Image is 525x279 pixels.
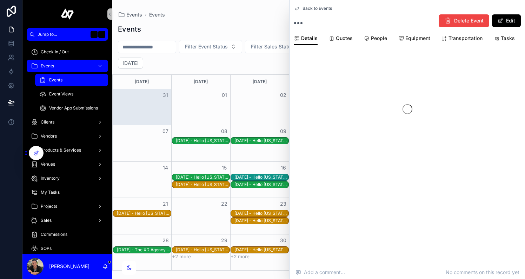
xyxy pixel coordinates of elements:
[49,91,73,97] span: Event Views
[176,138,230,144] div: 9/8/2025 - Hello Florida - Orlando - Hyatt Regency - Orlando - recD7AzidpB8Q7XqY
[27,116,108,128] a: Clients
[173,75,229,89] div: [DATE]
[448,35,483,42] span: Transportation
[41,190,60,195] span: My Tasks
[99,32,105,37] span: K
[398,32,430,46] a: Equipment
[117,210,171,217] div: 9/21/2025 - Hello Florida - Orlando - Omni Orlando Resort Champions Gate - rec0wylZuSVG3qn3K
[220,200,228,208] button: 22
[27,130,108,142] a: Vendors
[501,35,515,42] span: Tasks
[336,35,353,42] span: Quotes
[231,254,250,259] button: +2 more
[176,182,230,187] div: [DATE] - Hello [US_STATE] - [GEOGRAPHIC_DATA] - Signia by [PERSON_NAME][GEOGRAPHIC_DATA][PERSON_N...
[27,144,108,157] a: Products & Services
[27,46,108,58] a: Check In / Out
[27,28,108,41] button: Jump to...K
[126,11,142,18] span: Events
[494,32,515,46] a: Tasks
[49,77,62,83] span: Events
[234,181,288,188] div: 9/16/2025 - Hello Florida - Orlando - JW Marriott Orlando Bonnet Creek Resort & Spa - recaZ9bhIzg...
[122,60,139,67] h2: [DATE]
[161,164,170,172] button: 14
[161,91,170,99] button: 31
[245,40,308,53] button: Select Button
[439,14,489,27] button: Delete Event
[118,11,142,18] a: Events
[22,41,112,254] div: scrollable content
[441,32,483,46] a: Transportation
[41,175,60,181] span: Inventory
[364,32,387,46] a: People
[179,40,242,53] button: Select Button
[112,74,525,271] div: Month View
[117,211,171,216] div: [DATE] - Hello [US_STATE] - [GEOGRAPHIC_DATA] - [GEOGRAPHIC_DATA] Champions Gate - rec0wylZuSVG3qn3K
[454,17,484,24] span: Delete Event
[294,6,332,11] a: Back to Events
[234,174,288,180] div: 9/16/2025 - Hello Florida - Orlando - JW Marriott Orlando Grande Lakes - recagIXWiU1CATmsY
[176,174,230,180] div: [DATE] - Hello [US_STATE] - [GEOGRAPHIC_DATA][PERSON_NAME][GEOGRAPHIC_DATA] - recSXh2RQzUXHxnAr
[41,161,55,167] span: Venues
[41,119,54,125] span: Clients
[220,236,228,245] button: 29
[234,174,288,180] div: [DATE] - Hello [US_STATE] - [GEOGRAPHIC_DATA][PERSON_NAME][GEOGRAPHIC_DATA] [GEOGRAPHIC_DATA] - [...
[234,210,288,217] div: 9/23/2025 - Hello Florida - Orlando - Rosen Shingle Creek - receBBrZRgN5aX6YR
[176,247,230,253] div: 9/29/2025 - Hello Florida - Orlando - Gaylord Palms Resort and Convention Center - recBvCGdxBoRxWqqf
[279,236,287,245] button: 30
[27,60,108,72] a: Events
[234,247,288,253] div: 9/30/2025 - Hello Florida - Orlando - Gaylord Palms Resort and Convention Center - rec7iIMuL0xMGVYRd
[41,49,69,55] span: Check In / Out
[49,105,98,111] span: Vendor App Submissions
[176,138,230,144] div: [DATE] - Hello [US_STATE] - [GEOGRAPHIC_DATA] - Hyatt Regency - [GEOGRAPHIC_DATA] - recD7AzidpB8Q...
[234,138,288,144] div: [DATE] - Hello [US_STATE] - [GEOGRAPHIC_DATA] - [GEOGRAPHIC_DATA] - recg29L25X0FqklfR
[27,172,108,185] a: Inventory
[294,32,318,45] a: Details
[303,6,332,11] span: Back to Events
[251,43,294,50] span: Filter Sales Status
[279,127,287,135] button: 09
[176,181,230,188] div: 9/15/2025 - Hello Florida - Orlando - Signia by Hilton Orlando Bonnet Creek - recTP3i72h8sm1reM
[234,218,288,224] div: [DATE] - Hello [US_STATE] - [GEOGRAPHIC_DATA][PERSON_NAME][GEOGRAPHIC_DATA] - rec2sT2PfSu1tbFuT
[161,200,170,208] button: 21
[41,147,81,153] span: Products & Services
[41,246,52,251] span: SOPs
[35,74,108,86] a: Events
[446,269,519,276] span: No comments on this record yet
[176,174,230,180] div: 9/15/2025 - Hello Florida - Orlando - JW Marriott Orlando Grande Lakes - recSXh2RQzUXHxnAr
[35,102,108,114] a: Vendor App Submissions
[27,186,108,199] a: My Tasks
[220,91,228,99] button: 01
[234,211,288,216] div: [DATE] - Hello [US_STATE] - [GEOGRAPHIC_DATA][PERSON_NAME] [GEOGRAPHIC_DATA] - [GEOGRAPHIC_DATA]
[27,200,108,213] a: Projects
[172,254,191,259] button: +2 more
[371,35,387,42] span: People
[234,138,288,144] div: 9/9/2025 - Hello Florida - Orlando - Sapphire Falls Resort - recg29L25X0FqklfR
[301,35,318,42] span: Details
[41,218,52,223] span: Sales
[279,200,287,208] button: 23
[149,11,165,18] a: Events
[41,204,57,209] span: Projects
[295,269,345,276] span: Add a comment...
[49,263,89,270] p: [PERSON_NAME]
[220,164,228,172] button: 15
[27,158,108,171] a: Venues
[234,182,288,187] div: [DATE] - Hello [US_STATE] - [GEOGRAPHIC_DATA][PERSON_NAME][GEOGRAPHIC_DATA][PERSON_NAME] - recaZ9...
[118,24,141,34] h1: Events
[176,247,230,253] div: [DATE] - Hello [US_STATE] - [GEOGRAPHIC_DATA][PERSON_NAME][GEOGRAPHIC_DATA] - recBvCGdxBoRxWqqf
[35,88,108,100] a: Event Views
[234,218,288,224] div: 9/23/2025 - Hello Florida - Orlando - Rosen Shingle Creek - rec2sT2PfSu1tbFuT
[220,127,228,135] button: 08
[279,91,287,99] button: 02
[279,164,287,172] button: 16
[27,214,108,227] a: Sales
[41,63,54,69] span: Events
[329,32,353,46] a: Quotes
[185,43,228,50] span: Filter Event Status
[61,8,74,20] img: App logo
[232,75,288,89] div: [DATE]
[234,247,288,253] div: [DATE] - Hello [US_STATE] - [GEOGRAPHIC_DATA][PERSON_NAME][GEOGRAPHIC_DATA] - rec7iIMuL0xMGVYRd
[114,75,170,89] div: [DATE]
[117,247,171,253] div: [DATE] - The XD Agency - National - The Venetian Expo Hall - rechjpYA7yNGMAKTg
